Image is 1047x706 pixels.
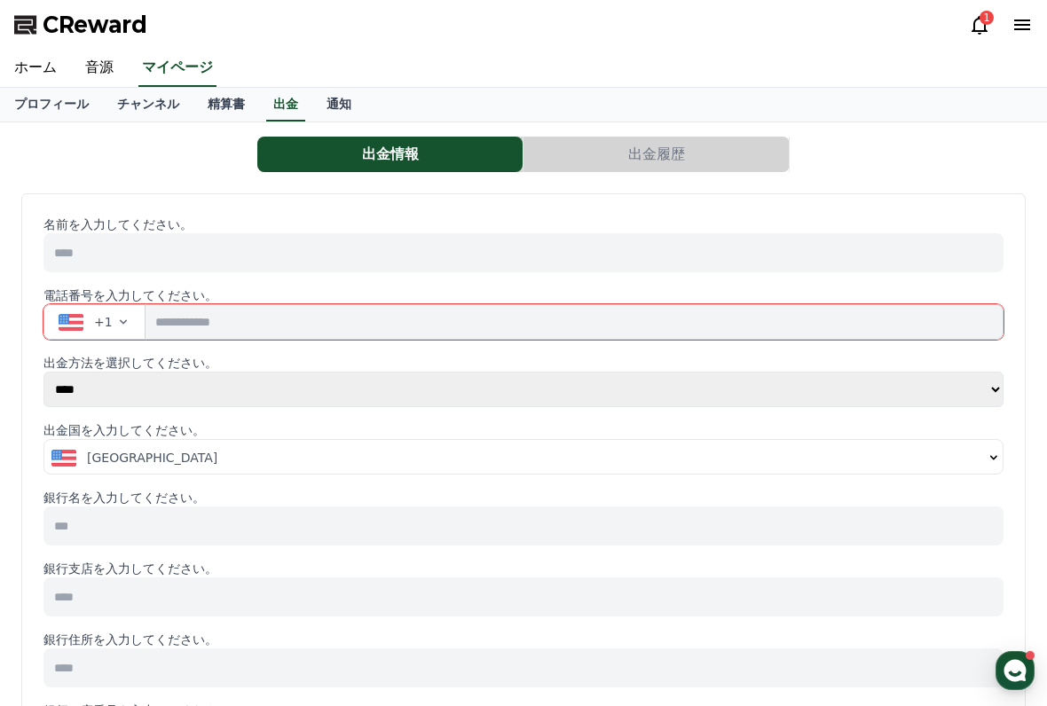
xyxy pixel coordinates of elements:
a: 通知 [312,88,366,122]
p: 出金国を入力してください。 [43,421,1004,439]
button: 出金情報 [257,137,523,172]
p: 電話番号を入力してください。 [43,286,1004,304]
span: +1 [94,313,113,331]
a: 出金履歴 [523,137,790,172]
a: 設定 [697,656,1042,701]
p: 出金方法を選択してください。 [43,354,1004,372]
p: 銀行名を入力してください。 [43,489,1004,506]
a: 精算書 [193,88,259,122]
a: ホーム [5,656,350,701]
a: マイページ [138,50,216,87]
a: 音源 [71,50,128,87]
span: チャット [500,684,547,699]
a: CReward [14,11,147,39]
span: [GEOGRAPHIC_DATA] [87,449,217,467]
p: 銀行支店を入力してください。 [43,560,1004,577]
span: CReward [43,11,147,39]
a: チャンネル [103,88,193,122]
a: 1 [969,14,990,35]
button: 出金履歴 [523,137,789,172]
a: チャット [350,656,696,701]
a: 出金情報 [257,137,523,172]
a: 出金 [266,88,305,122]
p: 名前を入力してください。 [43,216,1004,233]
span: 設定 [857,683,880,698]
div: 1 [980,11,994,25]
span: ホーム [161,683,195,698]
p: 銀行住所を入力してください。 [43,631,1004,648]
